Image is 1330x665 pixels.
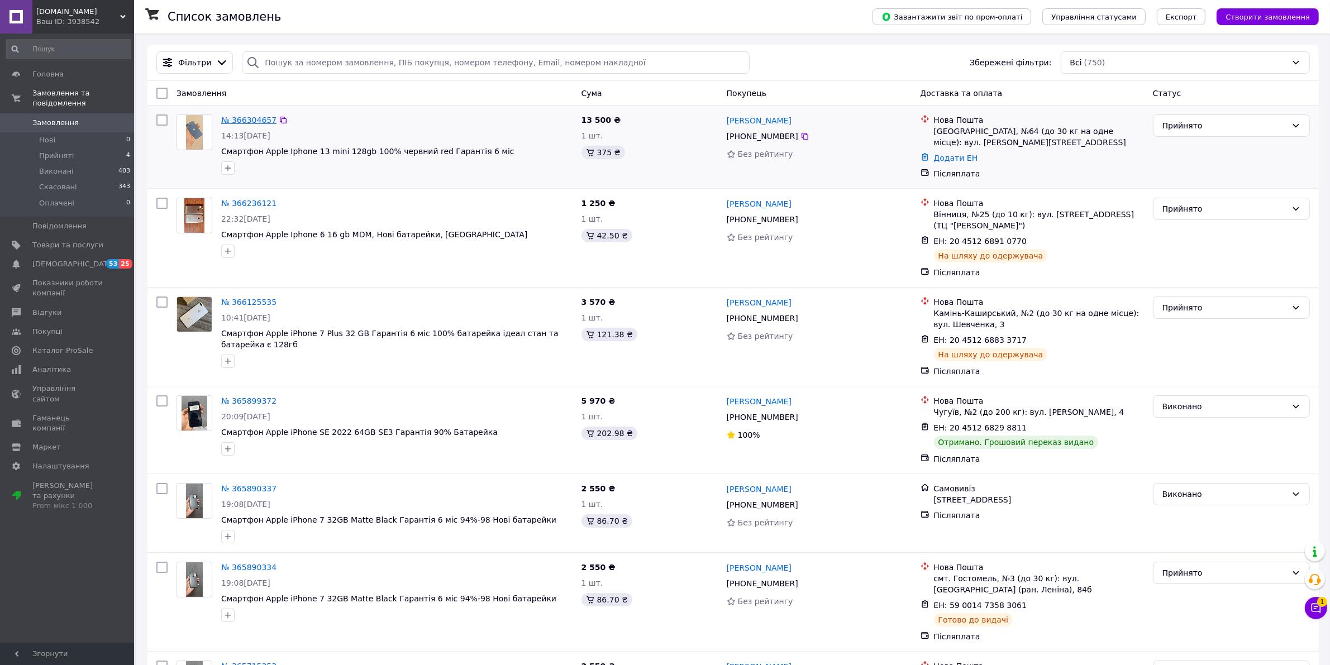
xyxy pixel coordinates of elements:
span: 25 [119,259,132,269]
span: 53 [106,259,119,269]
span: 2 550 ₴ [581,563,616,572]
div: смт. Гостомель, №3 (до 30 кг): вул. [GEOGRAPHIC_DATA] (ран. Леніна), 84б [934,573,1144,595]
div: 375 ₴ [581,146,625,159]
span: 1 [1317,597,1327,607]
div: Післяплата [934,366,1144,377]
button: Чат з покупцем1 [1305,597,1327,619]
div: Виконано [1162,488,1287,500]
span: Управління статусами [1051,13,1137,21]
span: 22:32[DATE] [221,214,270,223]
span: Cума [581,89,602,98]
span: ЕН: 20 4512 6883 3717 [934,336,1027,345]
span: 10:41[DATE] [221,313,270,322]
a: Створити замовлення [1205,12,1319,21]
a: № 366304657 [221,116,277,125]
span: 1 шт. [581,412,603,421]
div: Вінниця, №25 (до 10 кг): вул. [STREET_ADDRESS] (ТЦ "[PERSON_NAME]") [934,209,1144,231]
div: Післяплата [934,510,1144,521]
a: Смартфон Apple iPhone SE 2022 64GB SE3 Гарантія 90% Батарейка [221,428,498,437]
div: Чугуїв, №2 (до 200 кг): вул. [PERSON_NAME], 4 [934,406,1144,418]
span: Експорт [1166,13,1197,21]
a: Смартфон Apple iPhone 7 32GB Matte Black Гарантія 6 міс 94%-98 Нові батарейки [221,594,556,603]
span: [DEMOGRAPHIC_DATA] [32,259,115,269]
span: Скасовані [39,182,77,192]
span: Покупець [727,89,766,98]
span: 1 шт. [581,500,603,509]
span: Всі [1070,57,1082,68]
h1: Список замовлень [168,10,281,23]
span: 1 шт. [581,131,603,140]
span: Головна [32,69,64,79]
span: Оплачені [39,198,74,208]
span: Фільтри [178,57,211,68]
a: Смартфон Apple iPhone 7 32GB Matte Black Гарантія 6 міс 94%-98 Нові батарейки [221,515,556,524]
div: Післяплата [934,267,1144,278]
div: [STREET_ADDRESS] [934,494,1144,505]
span: 0 [126,198,130,208]
div: Нова Пошта [934,395,1144,406]
span: Налаштування [32,461,89,471]
a: [PERSON_NAME] [727,198,792,209]
span: Замовлення та повідомлення [32,88,134,108]
span: Доставка та оплата [921,89,1003,98]
div: Прийнято [1162,203,1287,215]
a: Смартфон Apple Iphone 6 16 gb MDM, Нові батарейки, [GEOGRAPHIC_DATA] [221,230,527,239]
div: Готово до видачі [934,613,1013,626]
a: Додати ЕН [934,154,978,162]
span: Замовлення [32,118,79,128]
a: Смартфон Apple iPhone 7 Plus 32 GB Гарантія 6 міс 100% батарейка ідеал стан та батарейка є 128гб [221,329,559,349]
img: Фото товару [182,396,208,430]
div: Післяплата [934,168,1144,179]
span: Збережені фільтри: [970,57,1051,68]
img: Фото товару [186,562,202,597]
span: Без рейтингу [738,150,793,159]
div: Післяплата [934,631,1144,642]
span: 3 570 ₴ [581,298,616,307]
div: 42.50 ₴ [581,229,632,242]
div: 86.70 ₴ [581,593,632,606]
div: Самовивіз [934,483,1144,494]
span: 1 шт. [581,313,603,322]
a: [PERSON_NAME] [727,562,792,573]
button: Створити замовлення [1217,8,1319,25]
span: 1 шт. [581,578,603,587]
a: [PERSON_NAME] [727,297,792,308]
div: [GEOGRAPHIC_DATA], №64 (до 30 кг на одне місце): вул. [PERSON_NAME][STREET_ADDRESS] [934,126,1144,148]
span: 100% [738,430,760,439]
input: Пошук за номером замовлення, ПІБ покупця, номером телефону, Email, номером накладної [242,51,750,74]
div: Нова Пошта [934,296,1144,308]
span: Виконані [39,166,74,176]
a: № 365890334 [221,563,277,572]
a: Смартфон Apple Iphone 13 mini 128gb 100% червний red Гарантія 6 міс [221,147,514,156]
span: [PERSON_NAME] та рахунки [32,481,103,511]
span: 19:08[DATE] [221,500,270,509]
span: 1 250 ₴ [581,199,616,208]
a: [PERSON_NAME] [727,396,792,407]
button: Управління статусами [1042,8,1146,25]
span: Каталог ProSale [32,346,93,356]
span: Без рейтингу [738,332,793,341]
a: Фото товару [177,198,212,233]
a: Фото товару [177,114,212,150]
span: Маркет [32,442,61,452]
span: Управління сайтом [32,384,103,404]
span: (750) [1084,58,1105,67]
div: 202.98 ₴ [581,427,637,440]
div: Нова Пошта [934,114,1144,126]
button: Експорт [1157,8,1206,25]
span: 1 шт. [581,214,603,223]
div: Прийнято [1162,119,1287,132]
div: Нова Пошта [934,562,1144,573]
span: 2 550 ₴ [581,484,616,493]
span: Покупці [32,327,63,337]
div: Післяплата [934,453,1144,465]
span: rgp.apple.ua [36,7,120,17]
div: [PHONE_NUMBER] [724,128,800,144]
span: 0 [126,135,130,145]
a: [PERSON_NAME] [727,115,792,126]
div: [PHONE_NUMBER] [724,212,800,227]
a: № 365890337 [221,484,277,493]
